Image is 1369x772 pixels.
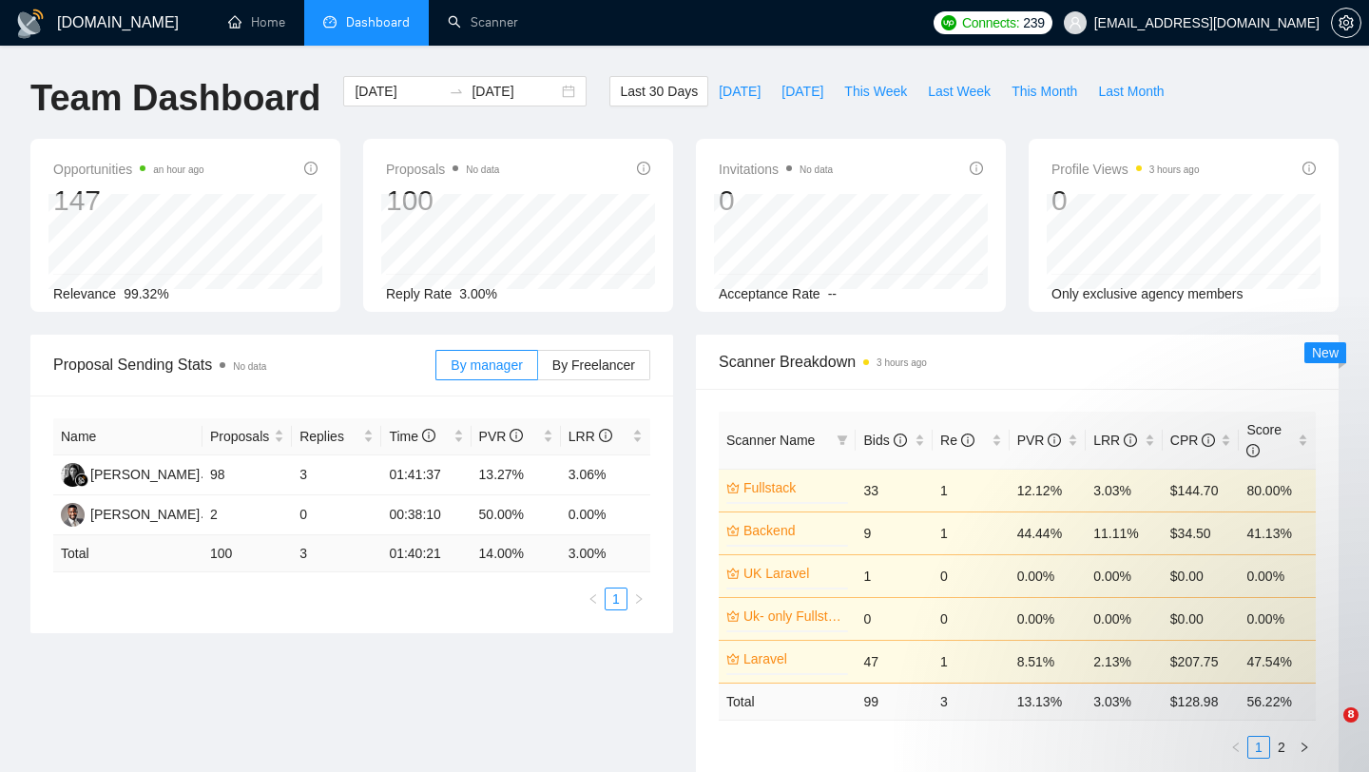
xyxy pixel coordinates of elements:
[1302,162,1316,175] span: info-circle
[719,81,761,102] span: [DATE]
[1017,433,1062,448] span: PVR
[933,640,1010,683] td: 1
[1051,183,1200,219] div: 0
[1239,469,1316,511] td: 80.00%
[472,455,561,495] td: 13.27%
[1001,76,1088,106] button: This Month
[1293,736,1316,759] button: right
[1248,737,1269,758] a: 1
[422,429,435,442] span: info-circle
[569,429,612,444] span: LRR
[970,162,983,175] span: info-circle
[743,520,844,541] a: Backend
[449,84,464,99] span: to
[386,183,499,219] div: 100
[877,357,927,368] time: 3 hours ago
[743,606,844,627] a: Uk- only Fullstack
[1051,158,1200,181] span: Profile Views
[53,353,435,376] span: Proposal Sending Stats
[771,76,834,106] button: [DATE]
[1331,15,1361,30] a: setting
[856,683,933,720] td: 99
[510,429,523,442] span: info-circle
[928,81,991,102] span: Last Week
[856,597,933,640] td: 0
[609,76,708,106] button: Last 30 Days
[726,481,740,494] span: crown
[1332,15,1360,30] span: setting
[153,164,203,175] time: an hour ago
[449,84,464,99] span: swap-right
[304,162,318,175] span: info-circle
[941,15,956,30] img: upwork-logo.png
[719,158,833,181] span: Invitations
[299,426,359,447] span: Replies
[637,162,650,175] span: info-circle
[933,554,1010,597] td: 0
[726,524,740,537] span: crown
[627,588,650,610] li: Next Page
[833,426,852,454] span: filter
[1270,736,1293,759] li: 2
[53,535,202,572] td: Total
[834,76,917,106] button: This Week
[1086,469,1163,511] td: 3.03%
[53,183,204,219] div: 147
[292,495,381,535] td: 0
[620,81,698,102] span: Last 30 Days
[856,511,933,554] td: 9
[479,429,524,444] span: PVR
[726,609,740,623] span: crown
[933,469,1010,511] td: 1
[588,593,599,605] span: left
[627,588,650,610] button: right
[561,495,650,535] td: 0.00%
[355,81,441,102] input: Start date
[472,81,558,102] input: End date
[53,286,116,301] span: Relevance
[292,535,381,572] td: 3
[781,81,823,102] span: [DATE]
[863,433,906,448] span: Bids
[743,477,844,498] a: Fullstack
[448,14,518,30] a: searchScanner
[15,9,46,39] img: logo
[1343,707,1359,723] span: 8
[381,455,471,495] td: 01:41:37
[1010,469,1087,511] td: 12.12%
[856,469,933,511] td: 33
[1023,12,1044,33] span: 239
[1247,736,1270,759] li: 1
[1239,511,1316,554] td: 41.13%
[933,511,1010,554] td: 1
[61,466,200,481] a: MK[PERSON_NAME]
[726,652,740,666] span: crown
[1051,286,1244,301] span: Only exclusive agency members
[472,495,561,535] td: 50.00%
[708,76,771,106] button: [DATE]
[90,464,200,485] div: [PERSON_NAME]
[1230,742,1242,753] span: left
[605,588,627,610] li: 1
[323,15,337,29] span: dashboard
[61,503,85,527] img: AA
[233,361,266,372] span: No data
[1163,511,1240,554] td: $34.50
[962,12,1019,33] span: Connects:
[599,429,612,442] span: info-circle
[606,589,627,609] a: 1
[743,563,844,584] a: UK Laravel
[1086,511,1163,554] td: 11.11%
[202,418,292,455] th: Proposals
[726,567,740,580] span: crown
[719,683,856,720] td: Total
[894,434,907,447] span: info-circle
[582,588,605,610] li: Previous Page
[1293,736,1316,759] li: Next Page
[90,504,200,525] div: [PERSON_NAME]
[1163,469,1240,511] td: $144.70
[451,357,522,373] span: By manager
[202,535,292,572] td: 100
[961,434,974,447] span: info-circle
[292,455,381,495] td: 3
